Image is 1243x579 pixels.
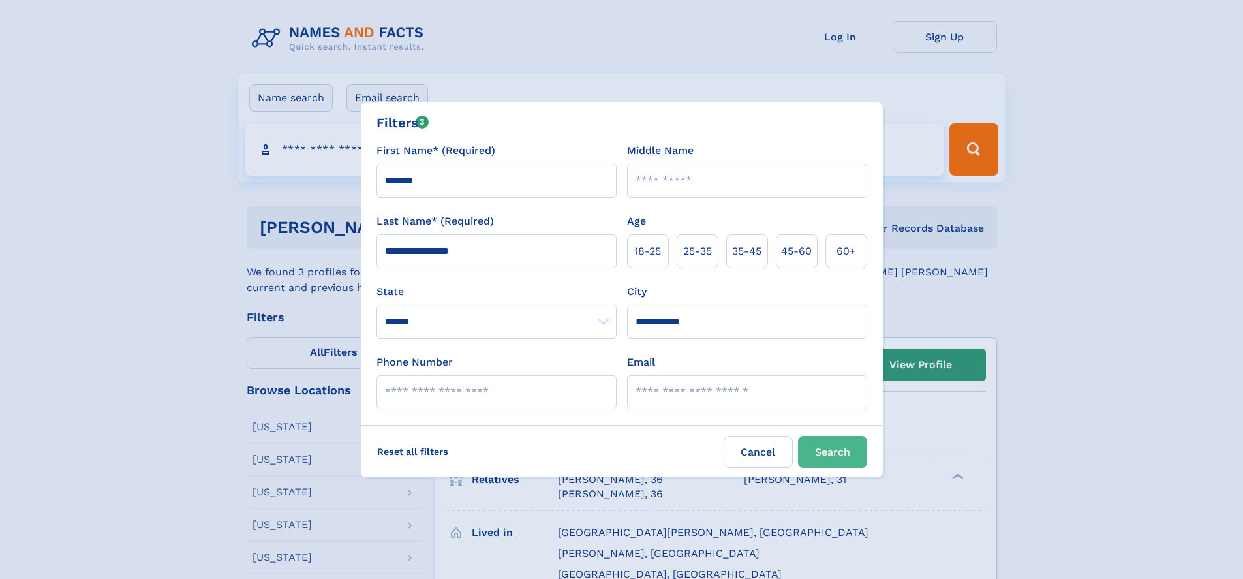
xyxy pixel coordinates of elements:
[376,143,495,159] label: First Name* (Required)
[836,243,856,259] span: 60+
[798,436,867,468] button: Search
[627,143,694,159] label: Middle Name
[376,213,494,229] label: Last Name* (Required)
[683,243,712,259] span: 25‑35
[627,354,655,370] label: Email
[376,354,453,370] label: Phone Number
[376,113,429,133] div: Filters
[732,243,761,259] span: 35‑45
[369,436,457,467] label: Reset all filters
[781,243,812,259] span: 45‑60
[627,213,646,229] label: Age
[724,436,793,468] label: Cancel
[376,284,617,300] label: State
[627,284,647,300] label: City
[634,243,661,259] span: 18‑25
